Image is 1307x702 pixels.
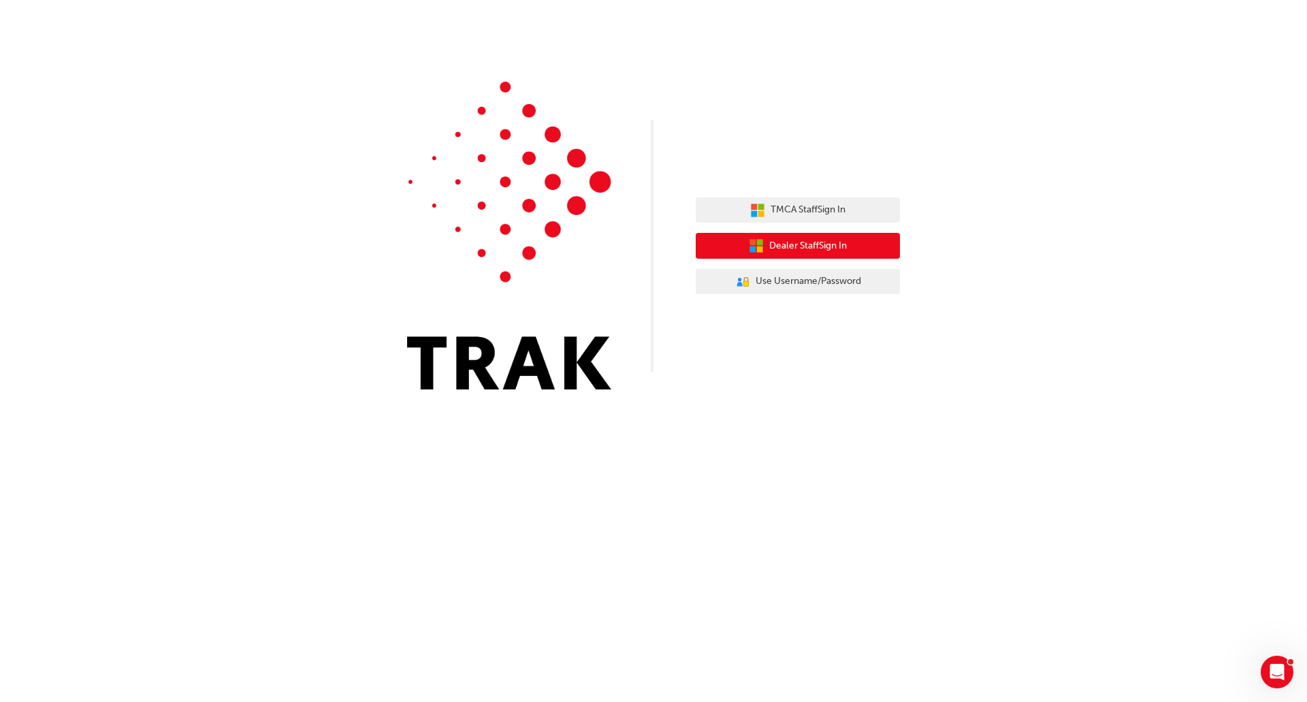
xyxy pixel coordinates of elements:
img: Trak [407,82,611,389]
iframe: Intercom live chat [1261,656,1293,688]
span: Use Username/Password [756,274,861,289]
button: Dealer StaffSign In [696,233,900,259]
span: TMCA Staff Sign In [771,202,845,218]
button: Use Username/Password [696,269,900,295]
button: TMCA StaffSign In [696,197,900,223]
span: Dealer Staff Sign In [769,238,847,254]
